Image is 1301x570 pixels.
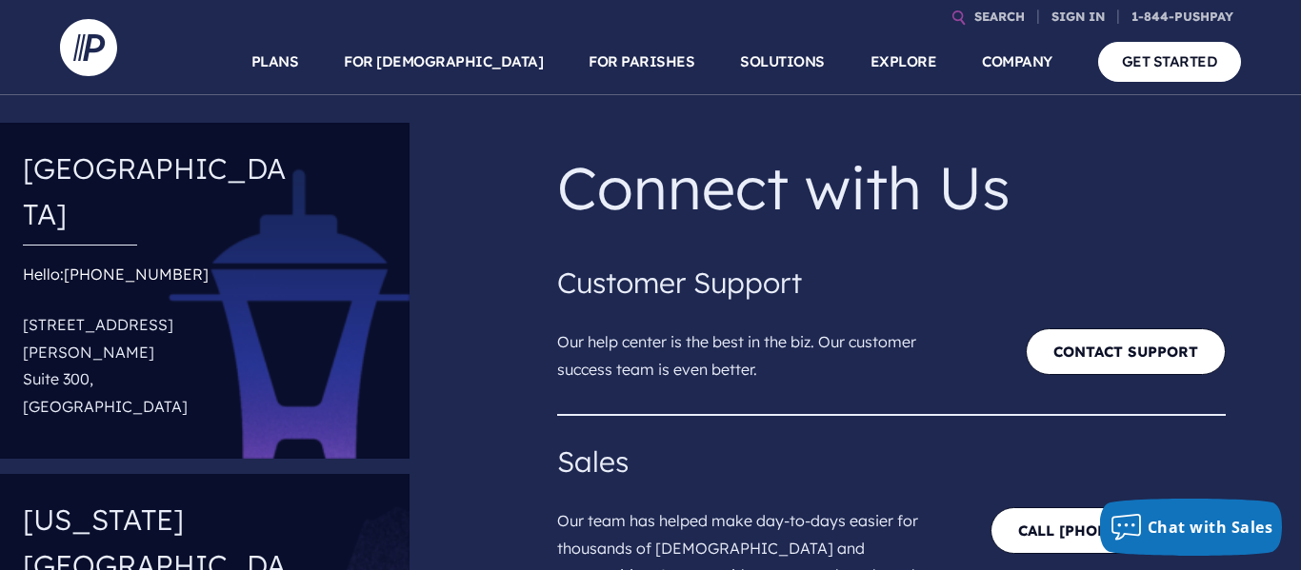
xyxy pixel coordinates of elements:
[740,29,825,95] a: SOLUTIONS
[23,138,295,245] h4: [GEOGRAPHIC_DATA]
[589,29,694,95] a: FOR PARISHES
[1026,328,1226,375] a: Contact Support
[557,138,1226,237] p: Connect with Us
[344,29,543,95] a: FOR [DEMOGRAPHIC_DATA]
[557,305,958,391] p: Our help center is the best in the biz. Our customer success team is even better.
[982,29,1052,95] a: COMPANY
[64,265,209,284] a: [PHONE_NUMBER]
[23,304,295,428] p: [STREET_ADDRESS][PERSON_NAME] Suite 300, [GEOGRAPHIC_DATA]
[991,507,1226,554] a: CALL [PHONE_NUMBER]
[871,29,937,95] a: EXPLORE
[251,29,299,95] a: PLANS
[1098,42,1242,81] a: GET STARTED
[557,260,1226,305] h4: Customer Support
[1100,499,1283,556] button: Chat with Sales
[23,261,295,428] div: Hello:
[1148,517,1273,538] span: Chat with Sales
[557,439,1226,484] h4: Sales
